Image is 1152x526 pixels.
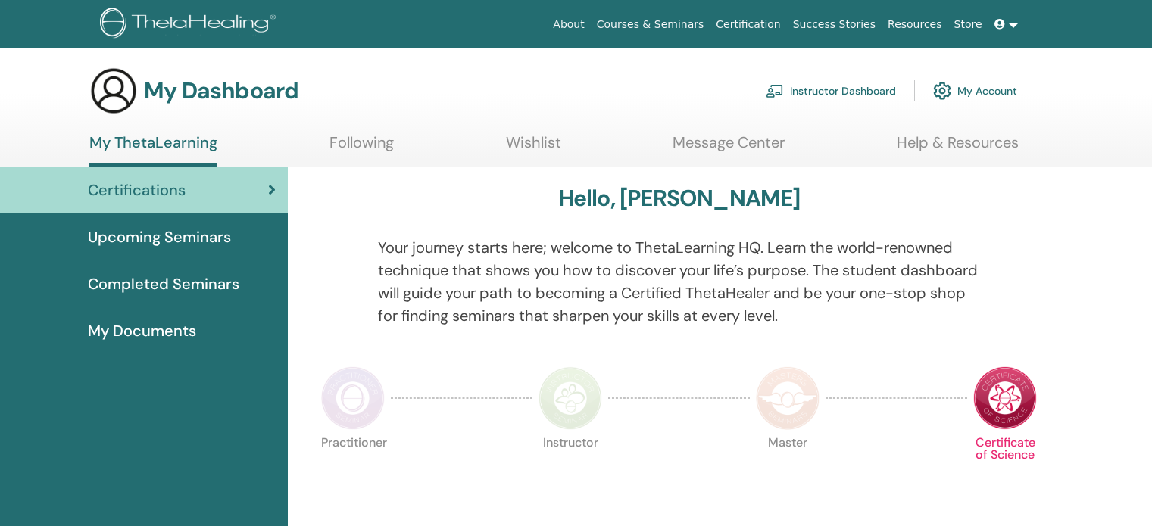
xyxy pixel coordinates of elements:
a: Courses & Seminars [591,11,710,39]
span: Upcoming Seminars [88,226,231,248]
a: Store [948,11,988,39]
img: cog.svg [933,78,951,104]
a: Wishlist [506,133,561,163]
a: Following [329,133,394,163]
h3: Hello, [PERSON_NAME] [558,185,801,212]
a: About [547,11,590,39]
img: Certificate of Science [973,366,1037,430]
p: Practitioner [321,437,385,500]
img: generic-user-icon.jpg [89,67,138,115]
a: Message Center [673,133,785,163]
a: Success Stories [787,11,882,39]
img: Instructor [539,366,602,430]
h3: My Dashboard [144,77,298,104]
p: Instructor [539,437,602,500]
p: Master [756,437,820,500]
span: Certifications [88,179,186,201]
span: My Documents [88,319,196,342]
img: logo.png [100,8,281,42]
a: Certification [710,11,786,39]
a: Resources [882,11,948,39]
p: Certificate of Science [973,437,1037,500]
a: Help & Resources [897,133,1019,163]
a: My Account [933,74,1017,107]
span: Completed Seminars [88,272,239,295]
img: Practitioner [321,366,385,430]
a: My ThetaLearning [89,133,217,167]
a: Instructor Dashboard [766,74,896,107]
p: Your journey starts here; welcome to ThetaLearning HQ. Learn the world-renowned technique that sh... [378,236,981,327]
img: Master [756,366,820,430]
img: chalkboard-teacher.svg [766,84,784,98]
